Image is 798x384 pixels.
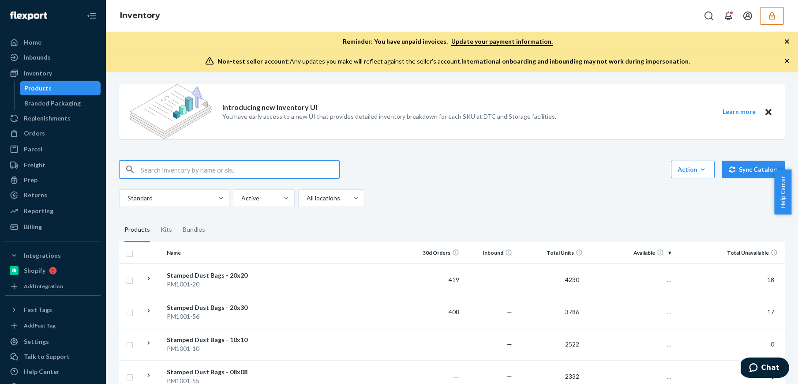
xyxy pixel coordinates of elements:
[24,99,81,108] div: Branded Packaging
[507,276,512,283] span: —
[24,161,45,169] div: Freight
[507,340,512,348] span: —
[562,373,583,380] span: 2332
[562,340,583,348] span: 2522
[5,142,101,156] a: Parcel
[767,373,778,380] span: 0
[5,35,101,49] a: Home
[586,242,674,264] th: Available
[590,340,671,349] p: ...
[167,280,259,289] div: PM1001-20
[24,266,45,275] div: Shopify
[240,194,241,203] input: Active
[167,344,259,353] div: PM1001-10
[410,328,463,360] td: ―
[678,165,708,174] div: Action
[463,242,516,264] th: Inbound
[120,11,160,20] a: Inventory
[24,207,53,215] div: Reporting
[24,337,49,346] div: Settings
[5,173,101,187] a: Prep
[764,308,778,316] span: 17
[461,57,690,65] span: International onboarding and inbounding may not work during impersonation.
[24,69,52,78] div: Inventory
[83,7,101,25] button: Close Navigation
[24,176,37,184] div: Prep
[222,102,317,113] p: Introducing new Inventory UI
[5,335,101,349] a: Settings
[24,367,60,376] div: Help Center
[24,145,42,154] div: Parcel
[5,188,101,202] a: Returns
[167,368,259,376] div: Stamped Dust Bags - 08x08
[163,242,262,264] th: Name
[410,264,463,296] td: 419
[671,161,715,178] button: Action
[217,57,290,65] span: Non-test seller account:
[167,335,259,344] div: Stamped Dust Bags - 10x10
[24,114,71,123] div: Replenishments
[5,50,101,64] a: Inbounds
[5,126,101,140] a: Orders
[5,204,101,218] a: Reporting
[24,322,56,329] div: Add Fast Tag
[590,372,671,381] p: ...
[217,57,690,66] div: Any updates you make will reflect against the seller's account.
[24,251,61,260] div: Integrations
[5,365,101,379] a: Help Center
[410,242,463,264] th: 30d Orders
[24,84,52,93] div: Products
[113,3,167,29] ol: breadcrumbs
[24,222,42,231] div: Billing
[130,84,212,139] img: new-reports-banner-icon.82668bd98b6a51aee86340f2a7b77ae3.png
[5,158,101,172] a: Freight
[763,106,774,117] button: Close
[739,7,757,25] button: Open account menu
[222,112,556,121] p: You have early access to a new UI that provides detailed inventory breakdown for each SKU at DTC ...
[5,320,101,331] a: Add Fast Tag
[507,373,512,380] span: —
[5,264,101,278] a: Shopify
[5,220,101,234] a: Billing
[774,169,791,215] button: Help Center
[516,242,586,264] th: Total Units
[183,218,205,242] div: Bundles
[590,275,671,284] p: ...
[590,308,671,316] p: ...
[767,340,778,348] span: 0
[24,282,63,290] div: Add Integration
[410,296,463,328] td: 408
[562,276,583,283] span: 4230
[5,303,101,317] button: Fast Tags
[5,350,101,364] button: Talk to Support
[20,81,101,95] a: Products
[5,281,101,292] a: Add Integration
[167,303,259,312] div: Stamped Dust Bags - 20x30
[741,358,789,380] iframe: Opens a widget where you can chat to one of our agents
[507,308,512,316] span: —
[141,161,339,178] input: Search inventory by name or sku
[719,7,737,25] button: Open notifications
[674,242,785,264] th: Total Unavailable
[24,191,47,200] div: Returns
[124,218,150,242] div: Products
[24,38,41,47] div: Home
[5,248,101,263] button: Integrations
[24,129,45,138] div: Orders
[764,276,778,283] span: 18
[5,111,101,125] a: Replenishments
[722,161,785,178] button: Sync Catalog
[10,11,47,20] img: Flexport logo
[24,305,52,314] div: Fast Tags
[5,66,101,80] a: Inventory
[24,53,51,62] div: Inbounds
[700,7,718,25] button: Open Search Box
[24,352,70,361] div: Talk to Support
[167,312,259,321] div: PM1001-56
[562,308,583,316] span: 3786
[161,218,172,242] div: Kits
